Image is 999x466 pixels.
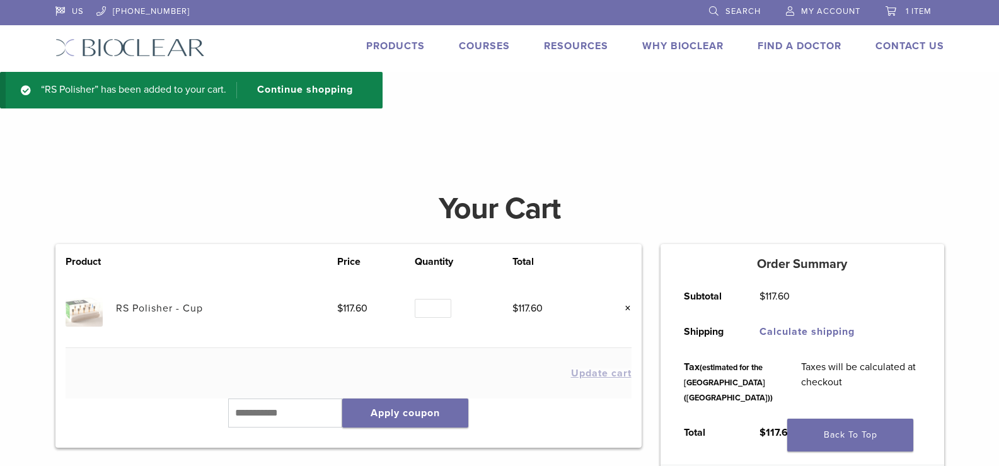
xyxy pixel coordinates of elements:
a: Back To Top [787,419,913,451]
td: Taxes will be calculated at checkout [787,349,935,415]
a: Remove this item [615,300,632,317]
a: Why Bioclear [642,40,724,52]
a: Calculate shipping [759,325,855,338]
span: $ [759,426,766,439]
span: Search [725,6,761,16]
bdi: 117.60 [512,302,543,315]
h5: Order Summary [661,257,944,272]
a: Contact Us [875,40,944,52]
img: RS Polisher - Cup [66,289,103,327]
span: $ [512,302,518,315]
bdi: 117.60 [337,302,367,315]
h1: Your Cart [46,194,954,224]
small: (estimated for the [GEOGRAPHIC_DATA] ([GEOGRAPHIC_DATA])) [684,363,773,403]
span: $ [337,302,343,315]
a: Find A Doctor [758,40,841,52]
span: $ [759,290,765,303]
th: Total [670,415,746,450]
img: Bioclear [55,38,205,57]
button: Apply coupon [342,399,468,428]
button: Update cart [571,368,632,378]
th: Quantity [415,254,513,269]
bdi: 117.60 [759,290,790,303]
span: 1 item [906,6,932,16]
a: Products [366,40,425,52]
th: Total [512,254,589,269]
a: Resources [544,40,608,52]
th: Product [66,254,116,269]
span: My Account [801,6,860,16]
th: Tax [670,349,787,415]
th: Subtotal [670,279,746,314]
a: Continue shopping [236,82,362,98]
th: Shipping [670,314,746,349]
a: RS Polisher - Cup [116,302,203,315]
th: Price [337,254,414,269]
a: Courses [459,40,510,52]
bdi: 117.60 [759,426,794,439]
